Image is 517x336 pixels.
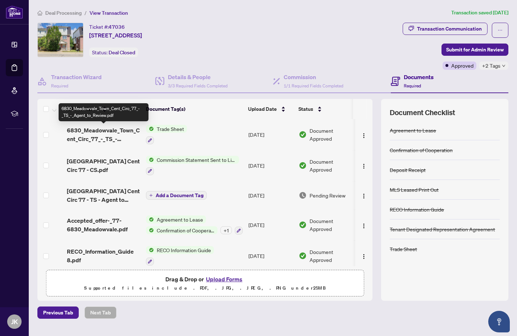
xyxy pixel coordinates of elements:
td: [DATE] [246,240,296,271]
img: Document Status [299,131,307,139]
div: Tenant Designated Representation Agreement [390,225,495,233]
button: Previous Tab [37,307,79,319]
td: [DATE] [246,181,296,210]
img: Status Icon [146,246,154,254]
img: Document Status [299,221,307,229]
div: Ticket #: [89,23,125,31]
th: Document Tag(s) [143,99,245,119]
span: Drag & Drop orUpload FormsSupported files include .PDF, .JPG, .JPEG, .PNG under25MB [46,270,363,297]
span: Required [404,83,421,88]
span: plus [149,194,153,197]
button: Status IconTrade Sheet [146,125,187,144]
div: Transaction Communication [417,23,482,35]
td: [DATE] [246,210,296,241]
span: 47036 [109,24,125,30]
div: RECO Information Guide [390,205,444,213]
img: Logo [361,254,367,259]
button: Add a Document Tag [146,191,207,200]
div: Status: [89,47,138,57]
button: Status IconAgreement to LeaseStatus IconConfirmation of Cooperation+1 [146,215,243,235]
button: Upload Forms [204,274,244,284]
h4: Documents [404,73,434,81]
span: Deal Closed [109,49,135,56]
img: Status Icon [146,156,154,164]
td: [DATE] [246,150,296,181]
span: [GEOGRAPHIC_DATA] Cent Circ 77 - CS.pdf [67,157,140,174]
span: Status [298,105,313,113]
button: Logo [358,250,370,262]
img: Logo [361,223,367,229]
span: Document Approved [310,158,354,173]
span: Document Approved [310,217,354,233]
span: Pending Review [310,191,346,199]
th: Upload Date [245,99,296,119]
button: Logo [358,129,370,140]
img: Logo [361,193,367,199]
span: Previous Tab [43,307,73,318]
button: Open asap [488,311,510,332]
button: Logo [358,190,370,201]
img: Logo [361,163,367,169]
span: Deal Processing [45,10,82,16]
div: Agreement to Lease [390,126,436,134]
th: Status [296,99,357,119]
span: ellipsis [498,28,503,33]
span: Drag & Drop or [165,274,244,284]
div: Confirmation of Cooperation [390,146,453,154]
img: Document Status [299,162,307,169]
span: Required [51,83,68,88]
button: Logo [358,160,370,171]
article: Transaction saved [DATE] [451,9,508,17]
button: Logo [358,219,370,231]
span: Approved [451,62,473,69]
img: logo [6,5,23,19]
img: IMG-W12303956_1.jpg [38,23,83,57]
li: / [84,9,87,17]
button: Next Tab [84,307,116,319]
span: Document Approved [310,248,354,264]
span: RECO Information Guide [154,246,214,254]
button: Status IconRECO Information Guide [146,246,214,265]
span: View Transaction [90,10,128,16]
img: Logo [361,133,367,139]
button: Transaction Communication [403,23,488,35]
div: MLS Leased Print Out [390,186,439,194]
p: Supported files include .PDF, .JPG, .JPEG, .PNG under 25 MB [51,284,359,292]
h4: Details & People [168,73,228,81]
h4: Commission [284,73,343,81]
span: Upload Date [248,105,277,113]
span: Trade Sheet [154,125,187,133]
th: (8) File Name [64,99,143,119]
span: Submit for Admin Review [446,44,504,55]
span: 1/1 Required Fields Completed [284,83,343,88]
span: RECO_Information_Guide 8.pdf [67,247,140,264]
img: Document Status [299,191,307,199]
span: JK [11,317,18,327]
img: Document Status [299,252,307,260]
span: 3/3 Required Fields Completed [168,83,228,88]
td: [DATE] [246,119,296,150]
div: Trade Sheet [390,245,417,253]
div: + 1 [220,226,232,234]
span: Add a Document Tag [156,193,203,198]
img: Status Icon [146,226,154,234]
h4: Transaction Wizard [51,73,102,81]
span: Agreement to Lease [154,215,206,223]
span: Document Approved [310,127,354,142]
span: home [37,10,42,15]
span: Commission Statement Sent to Listing Brokerage [154,156,239,164]
button: Add a Document Tag [146,191,207,200]
span: [GEOGRAPHIC_DATA] Cent Circ 77 - TS - Agent to Review.pdf [67,187,140,204]
span: down [502,64,505,68]
span: 6830_Meadowvale_Town_Cent_Circ_77_-_TS_-_Agent_to_Review.pdf [67,126,140,143]
span: Document Checklist [390,108,455,118]
span: Accepted_offer-_77-6830_Meadowvale.pdf [67,216,140,233]
img: Status Icon [146,125,154,133]
button: Status IconCommission Statement Sent to Listing Brokerage [146,156,239,175]
div: Deposit Receipt [390,166,426,174]
button: Submit for Admin Review [441,44,508,56]
img: Status Icon [146,215,154,223]
div: 6830_Meadowvale_Town_Cent_Circ_77_-_TS_-_Agent_to_Review.pdf [59,103,148,121]
span: Confirmation of Cooperation [154,226,218,234]
span: +2 Tags [482,62,500,70]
